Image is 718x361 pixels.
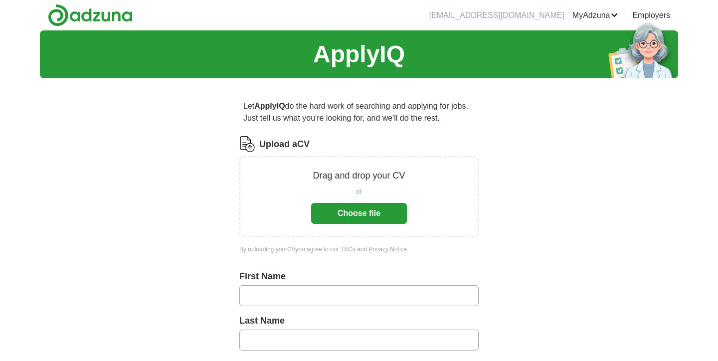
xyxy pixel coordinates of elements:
strong: ApplyIQ [254,102,285,110]
h1: ApplyIQ [313,36,405,72]
p: Let do the hard work of searching and applying for jobs. Just tell us what you're looking for, an... [239,96,479,128]
a: Privacy Notice [369,246,407,253]
button: Choose file [311,203,407,224]
div: By uploading your CV you agree to our and . [239,245,479,254]
label: Last Name [239,314,479,328]
img: Adzuna logo [48,4,133,26]
label: First Name [239,270,479,283]
a: T&Cs [341,246,356,253]
a: Employers [632,9,670,21]
a: MyAdzuna [572,9,618,21]
label: Upload a CV [259,138,310,151]
img: CV Icon [239,136,255,152]
p: Drag and drop your CV [313,169,405,182]
li: [EMAIL_ADDRESS][DOMAIN_NAME] [429,9,564,21]
span: or [356,186,362,197]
